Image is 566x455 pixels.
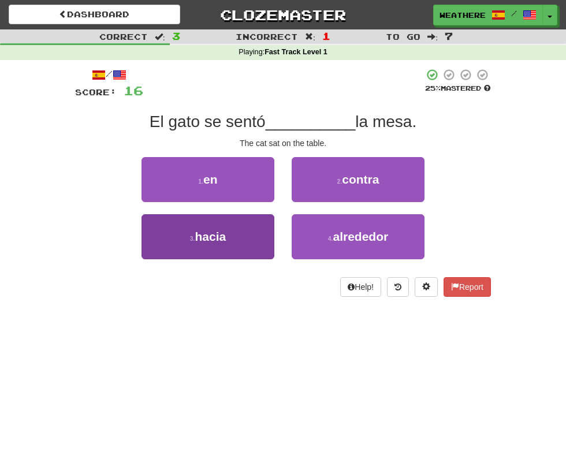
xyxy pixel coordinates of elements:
[333,230,388,243] span: alrededor
[342,173,379,186] span: contra
[424,84,491,93] div: Mastered
[198,178,203,185] small: 1 .
[9,5,180,24] a: Dashboard
[328,235,333,242] small: 4 .
[292,214,425,259] button: 4.alrededor
[322,30,330,42] span: 1
[511,9,517,17] span: /
[75,87,117,97] span: Score:
[292,157,425,202] button: 2.contra
[305,32,315,40] span: :
[124,83,143,98] span: 16
[190,235,195,242] small: 3 .
[198,5,369,25] a: Clozemaster
[141,214,274,259] button: 3.hacia
[387,277,409,297] button: Round history (alt+y)
[427,32,438,40] span: :
[75,68,143,83] div: /
[337,178,342,185] small: 2 .
[355,113,416,130] span: la mesa.
[425,84,441,92] span: 25 %
[99,32,148,42] span: Correct
[445,30,453,42] span: 7
[141,157,274,202] button: 1.en
[195,230,226,243] span: hacia
[266,113,356,130] span: __________
[440,10,486,20] span: WeatheredPine5892
[433,5,543,25] a: WeatheredPine5892 /
[236,32,298,42] span: Incorrect
[444,277,491,297] button: Report
[203,173,218,186] span: en
[386,32,420,42] span: To go
[340,277,381,297] button: Help!
[150,113,266,130] span: El gato se sentó
[75,137,491,149] div: The cat sat on the table.
[172,30,180,42] span: 3
[155,32,165,40] span: :
[265,48,327,56] strong: Fast Track Level 1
